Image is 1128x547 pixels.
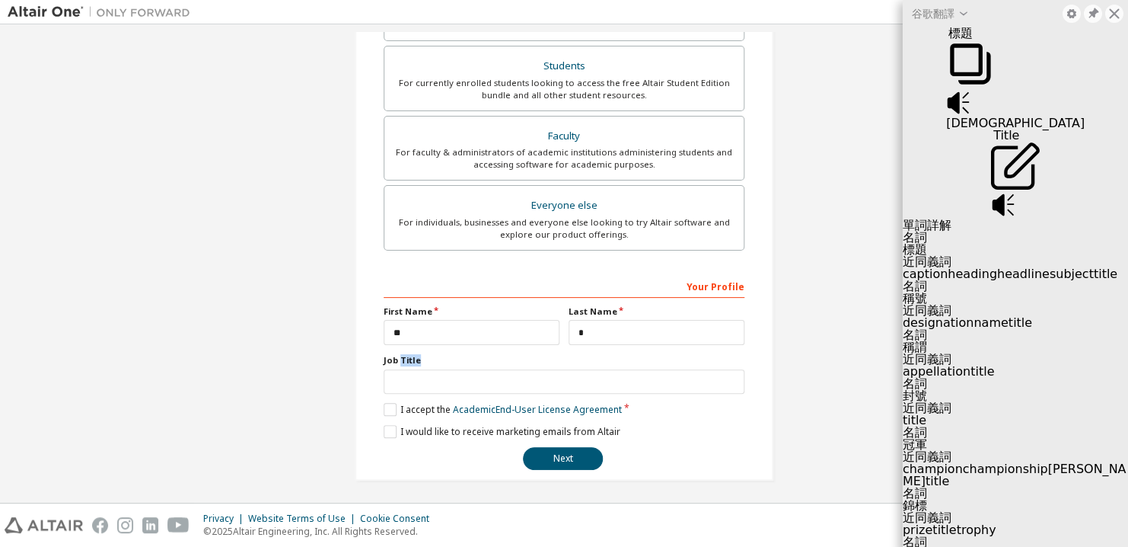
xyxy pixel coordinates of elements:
[203,525,438,538] p: © 2025 Altair Engineering, Inc. All Rights Reserved.
[384,273,744,298] div: Your Profile
[384,305,559,318] label: First Name
[142,517,158,533] img: linkedin.svg
[394,126,734,147] div: Faculty
[203,513,248,525] div: Privacy
[248,513,360,525] div: Website Terms of Use
[360,513,438,525] div: Cookie Consent
[5,517,83,533] img: altair_logo.svg
[394,77,734,101] div: For currently enrolled students looking to access the free Altair Student Edition bundle and all ...
[167,517,190,533] img: youtube.svg
[394,56,734,77] div: Students
[523,447,603,470] button: Next
[8,5,198,20] img: Altair One
[384,354,744,366] label: Job Title
[384,403,622,416] label: I accept the
[394,146,734,171] div: For faculty & administrators of academic institutions administering students and accessing softwa...
[92,517,108,533] img: facebook.svg
[569,305,744,318] label: Last Name
[384,425,620,438] label: I would like to receive marketing emails from Altair
[394,195,734,216] div: Everyone else
[453,403,622,416] a: Academic End-User License Agreement
[117,517,133,533] img: instagram.svg
[394,216,734,241] div: For individuals, businesses and everyone else looking to try Altair software and explore our prod...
